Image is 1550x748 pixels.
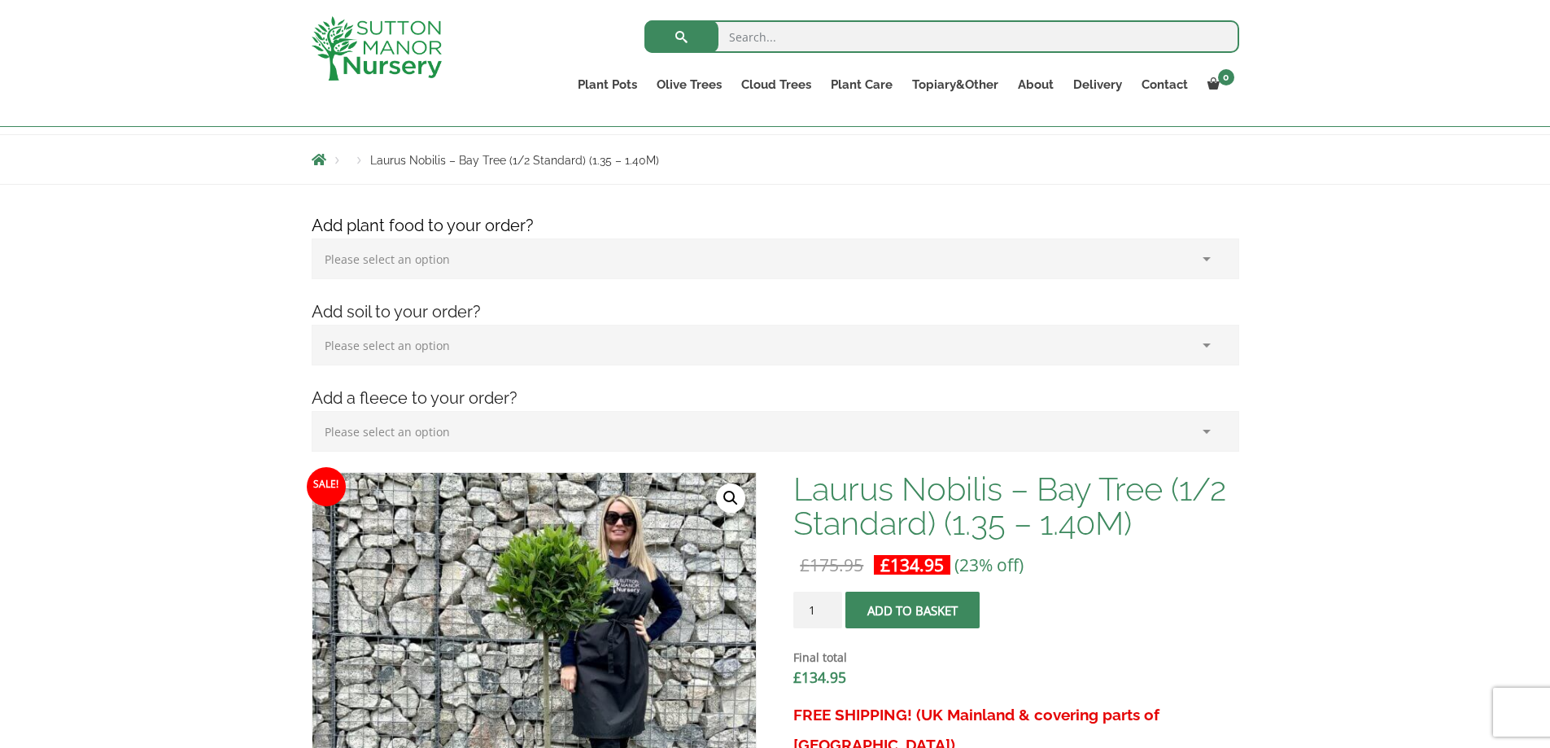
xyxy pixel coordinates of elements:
a: Olive Trees [647,73,731,96]
nav: Breadcrumbs [312,153,1239,166]
bdi: 175.95 [800,553,863,576]
button: Add to basket [845,592,980,628]
span: Laurus Nobilis – Bay Tree (1/2 Standard) (1.35 – 1.40M) [370,154,659,167]
input: Search... [644,20,1239,53]
dt: Final total [793,648,1238,667]
a: Plant Care [821,73,902,96]
h4: Add plant food to your order? [299,213,1251,238]
a: Contact [1132,73,1198,96]
h4: Add soil to your order? [299,300,1251,325]
input: Product quantity [793,592,842,628]
a: 0 [1198,73,1239,96]
bdi: 134.95 [880,553,944,576]
span: 0 [1218,69,1234,85]
a: View full-screen image gallery [716,483,745,513]
span: Sale! [307,467,346,506]
a: Cloud Trees [731,73,821,96]
a: Topiary&Other [902,73,1008,96]
img: logo [312,16,442,81]
h1: Laurus Nobilis – Bay Tree (1/2 Standard) (1.35 – 1.40M) [793,472,1238,540]
span: (23% off) [954,553,1024,576]
bdi: 134.95 [793,667,846,687]
h4: Add a fleece to your order? [299,386,1251,411]
span: £ [793,667,801,687]
a: Plant Pots [568,73,647,96]
a: About [1008,73,1063,96]
a: Delivery [1063,73,1132,96]
span: £ [880,553,890,576]
span: £ [800,553,810,576]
